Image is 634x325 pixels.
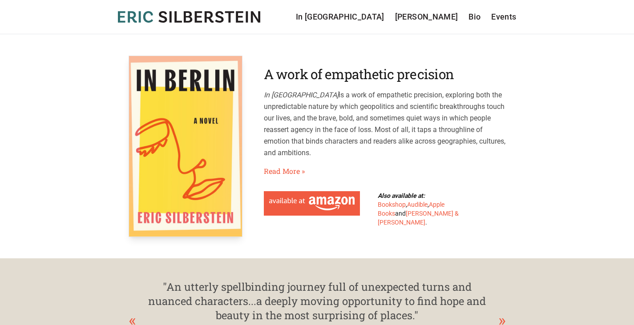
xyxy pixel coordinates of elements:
[264,166,305,177] a: Read More»
[378,201,406,208] a: Bookshop
[296,11,384,23] a: In [GEOGRAPHIC_DATA]
[146,280,488,322] div: "An utterly spellbinding journey full of unexpected turns and nuanced characters...a deeply movin...
[378,192,425,199] b: Also available at:
[264,191,360,216] a: Available at Amazon
[378,210,459,226] a: [PERSON_NAME] & [PERSON_NAME]
[302,166,305,177] span: »
[378,201,444,217] a: Apple Books
[269,197,355,210] img: Available at Amazon
[129,56,242,237] img: In Berlin
[264,66,506,82] h2: A work of empathetic precision
[264,89,506,159] p: is a work of empathetic precision, exploring both the unpredictable nature by which geopolitics a...
[407,201,428,208] a: Audible
[378,191,470,227] div: , , and .
[264,91,339,99] em: In [GEOGRAPHIC_DATA]
[491,11,516,23] a: Events
[395,11,458,23] a: [PERSON_NAME]
[468,11,481,23] a: Bio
